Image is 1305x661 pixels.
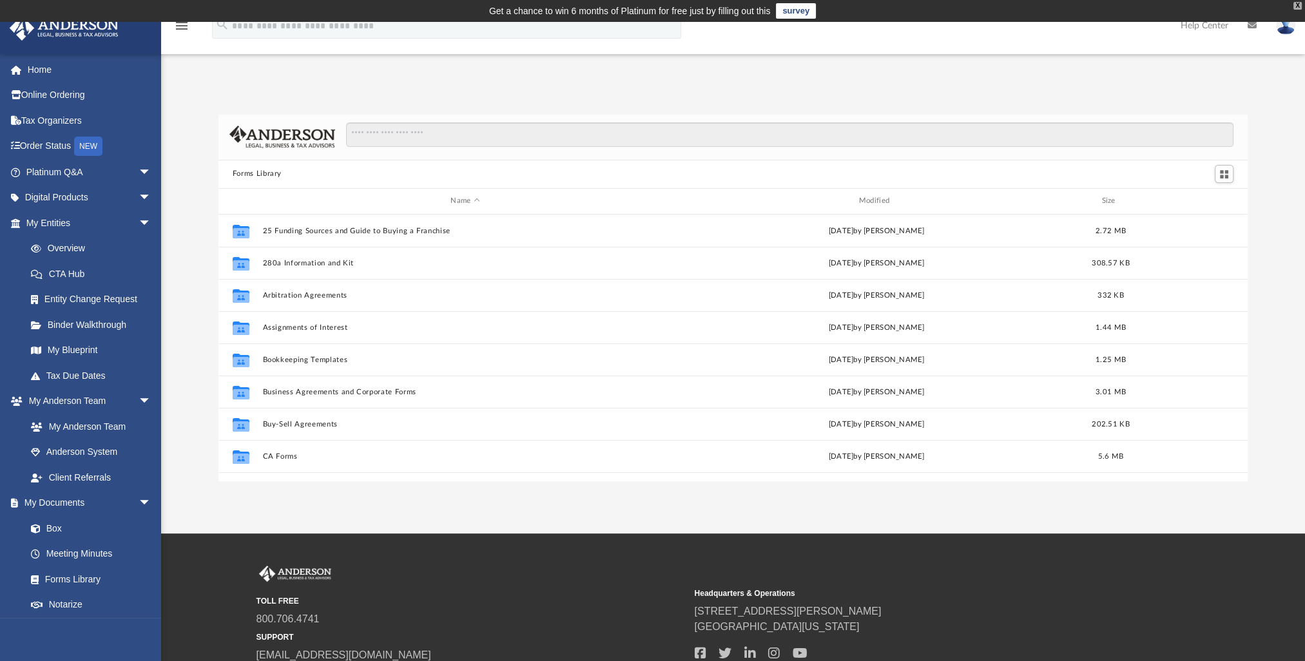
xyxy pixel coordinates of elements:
a: Meeting Minutes [18,541,164,567]
div: [DATE] by [PERSON_NAME] [673,257,1079,269]
div: Modified [673,195,1079,207]
a: [EMAIL_ADDRESS][DOMAIN_NAME] [256,649,431,660]
button: 280a Information and Kit [262,258,668,267]
span: 3.01 MB [1096,388,1126,395]
div: [DATE] by [PERSON_NAME] [673,354,1079,365]
a: menu [174,24,189,34]
span: arrow_drop_down [139,617,164,644]
span: 2.72 MB [1096,227,1126,234]
a: Box [18,515,158,541]
span: arrow_drop_down [139,159,164,186]
span: 308.57 KB [1092,259,1129,266]
span: arrow_drop_down [139,490,164,517]
a: 800.706.4741 [256,613,320,624]
div: [DATE] by [PERSON_NAME] [673,450,1079,462]
a: Notarize [18,592,164,618]
a: Tax Due Dates [18,363,171,388]
button: 25 Funding Sources and Guide to Buying a Franchise [262,226,668,235]
a: My Entitiesarrow_drop_down [9,210,171,236]
button: Arbitration Agreements [262,291,668,299]
div: grid [218,215,1248,481]
div: NEW [74,137,102,156]
a: Forms Library [18,566,158,592]
i: search [215,17,229,32]
button: Buy-Sell Agreements [262,419,668,428]
img: User Pic [1276,16,1295,35]
a: survey [776,3,816,19]
button: Business Agreements and Corporate Forms [262,387,668,396]
a: Platinum Q&Aarrow_drop_down [9,159,171,185]
button: Assignments of Interest [262,323,668,331]
img: Anderson Advisors Platinum Portal [256,566,334,582]
a: My Anderson Teamarrow_drop_down [9,388,164,414]
span: arrow_drop_down [139,388,164,415]
span: arrow_drop_down [139,185,164,211]
div: [DATE] by [PERSON_NAME] [673,289,1079,301]
a: Order StatusNEW [9,133,171,160]
a: [STREET_ADDRESS][PERSON_NAME] [695,606,882,617]
div: id [1142,195,1232,207]
div: [DATE] by [PERSON_NAME] [673,386,1079,398]
span: 332 KB [1097,291,1124,298]
small: Headquarters & Operations [695,588,1124,599]
div: id [224,195,256,207]
a: Overview [18,236,171,262]
a: Anderson System [18,439,164,465]
button: Switch to Grid View [1215,165,1234,183]
small: SUPPORT [256,631,686,643]
i: menu [174,18,189,34]
div: [DATE] by [PERSON_NAME] [673,321,1079,333]
button: Forms Library [233,168,282,180]
input: Search files and folders [346,122,1233,147]
a: Client Referrals [18,465,164,490]
div: Name [262,195,668,207]
a: My Documentsarrow_drop_down [9,490,164,516]
span: 1.44 MB [1096,323,1126,330]
a: [GEOGRAPHIC_DATA][US_STATE] [695,621,860,632]
a: Home [9,57,171,82]
button: Bookkeeping Templates [262,355,668,363]
div: [DATE] by [PERSON_NAME] [673,225,1079,236]
div: [DATE] by [PERSON_NAME] [673,418,1079,430]
span: 5.6 MB [1097,452,1123,459]
div: close [1293,2,1302,10]
a: My Blueprint [18,338,164,363]
span: arrow_drop_down [139,210,164,236]
a: Tax Organizers [9,108,171,133]
a: Binder Walkthrough [18,312,171,338]
div: Get a chance to win 6 months of Platinum for free just by filling out this [489,3,771,19]
small: TOLL FREE [256,595,686,607]
a: My Anderson Team [18,414,158,439]
a: Online Ordering [9,82,171,108]
span: 1.25 MB [1096,356,1126,363]
a: CTA Hub [18,261,171,287]
a: Entity Change Request [18,287,171,312]
span: 202.51 KB [1092,420,1129,427]
a: Online Learningarrow_drop_down [9,617,164,643]
img: Anderson Advisors Platinum Portal [6,15,122,41]
a: Digital Productsarrow_drop_down [9,185,171,211]
button: CA Forms [262,452,668,460]
div: Size [1085,195,1136,207]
